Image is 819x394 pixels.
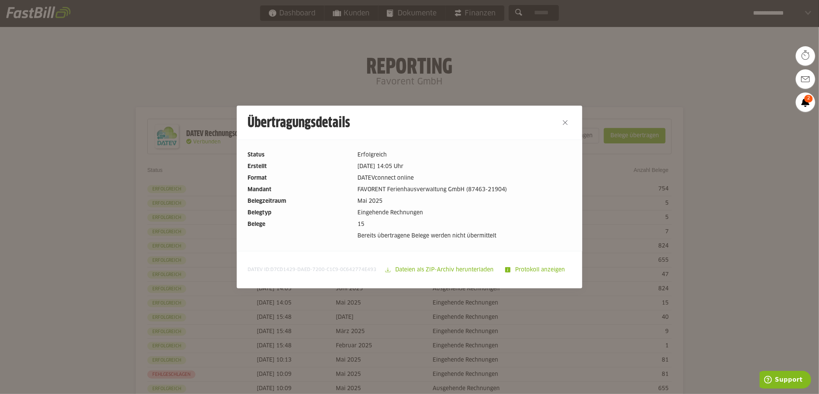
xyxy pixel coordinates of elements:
a: 2 [796,93,815,112]
dd: [DATE] 14:05 Uhr [357,162,571,171]
dd: Eingehende Rechnungen [357,209,571,217]
span: D7CD1429-DAED-7200-C1C9-0C642774E493 [270,268,376,272]
dt: Belegzeitraum [248,197,351,205]
dt: Belege [248,220,351,229]
dd: Erfolgreich [357,151,571,159]
span: DATEV ID: [248,267,376,273]
span: 2 [804,95,813,103]
dt: Mandant [248,185,351,194]
dd: 15 [357,220,571,229]
dd: Mai 2025 [357,197,571,205]
dt: Erstellt [248,162,351,171]
sl-button: Protokoll anzeigen [500,262,571,278]
sl-button: Dateien als ZIP-Archiv herunterladen [380,262,500,278]
dt: Status [248,151,351,159]
dd: FAVORENT Ferienhausverwaltung GmbH (87463-21904) [357,185,571,194]
iframe: Öffnet ein Widget, in dem Sie weitere Informationen finden [760,371,811,390]
dt: Format [248,174,351,182]
dd: Bereits übertragene Belege werden nicht übermittelt [357,232,571,240]
dt: Belegtyp [248,209,351,217]
dd: DATEVconnect online [357,174,571,182]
